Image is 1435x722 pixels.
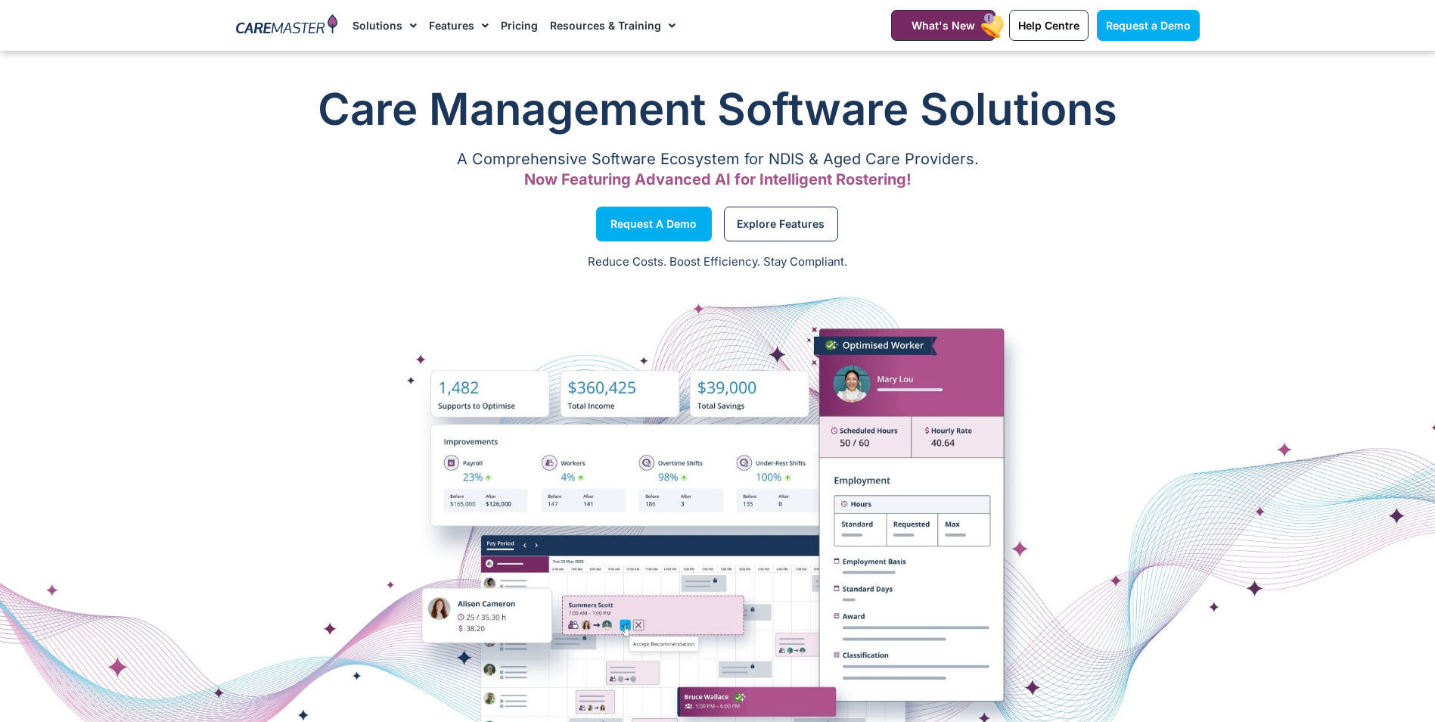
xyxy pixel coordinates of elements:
span: Help Centre [1018,19,1079,32]
span: Request a Demo [610,220,697,228]
img: CareMaster Logo [236,14,338,37]
a: Request a Demo [596,207,712,241]
span: Request a Demo [1106,19,1191,32]
span: Explore Features [737,220,825,228]
a: What's New [891,10,995,41]
span: What's New [912,19,975,32]
h1: Care Management Software Solutions [236,79,1200,139]
a: Explore Features [724,207,838,241]
a: Request a Demo [1097,10,1200,41]
span: Now Featuring Advanced AI for Intelligent Rostering! [524,170,912,188]
p: A Comprehensive Software Ecosystem for NDIS & Aged Care Providers. [236,154,1200,164]
a: Help Centre [1009,10,1089,41]
p: Reduce Costs. Boost Efficiency. Stay Compliant. [9,254,1426,271]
